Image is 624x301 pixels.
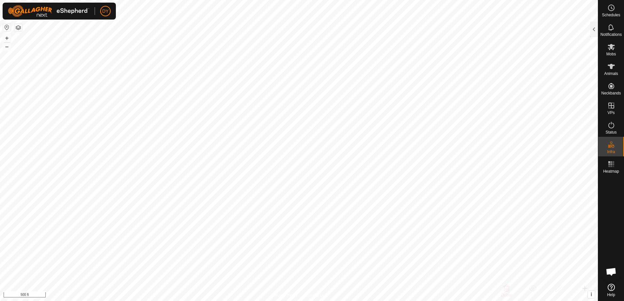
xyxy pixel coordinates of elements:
span: i [591,292,592,297]
button: – [3,43,11,50]
span: Heatmap [603,169,619,173]
button: Reset Map [3,23,11,31]
span: Neckbands [601,91,621,95]
span: Schedules [602,13,620,17]
span: DY [102,8,108,15]
span: Animals [604,72,618,76]
button: i [588,291,595,298]
span: Help [607,293,615,297]
a: Help [598,281,624,299]
a: Contact Us [305,293,325,298]
button: Map Layers [14,24,22,32]
span: VPs [607,111,615,115]
button: + [3,34,11,42]
span: Mobs [606,52,616,56]
span: Notifications [601,33,622,36]
img: Gallagher Logo [8,5,89,17]
a: Open chat [601,262,621,281]
span: Infra [607,150,615,154]
a: Privacy Policy [273,293,298,298]
span: Status [605,130,616,134]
